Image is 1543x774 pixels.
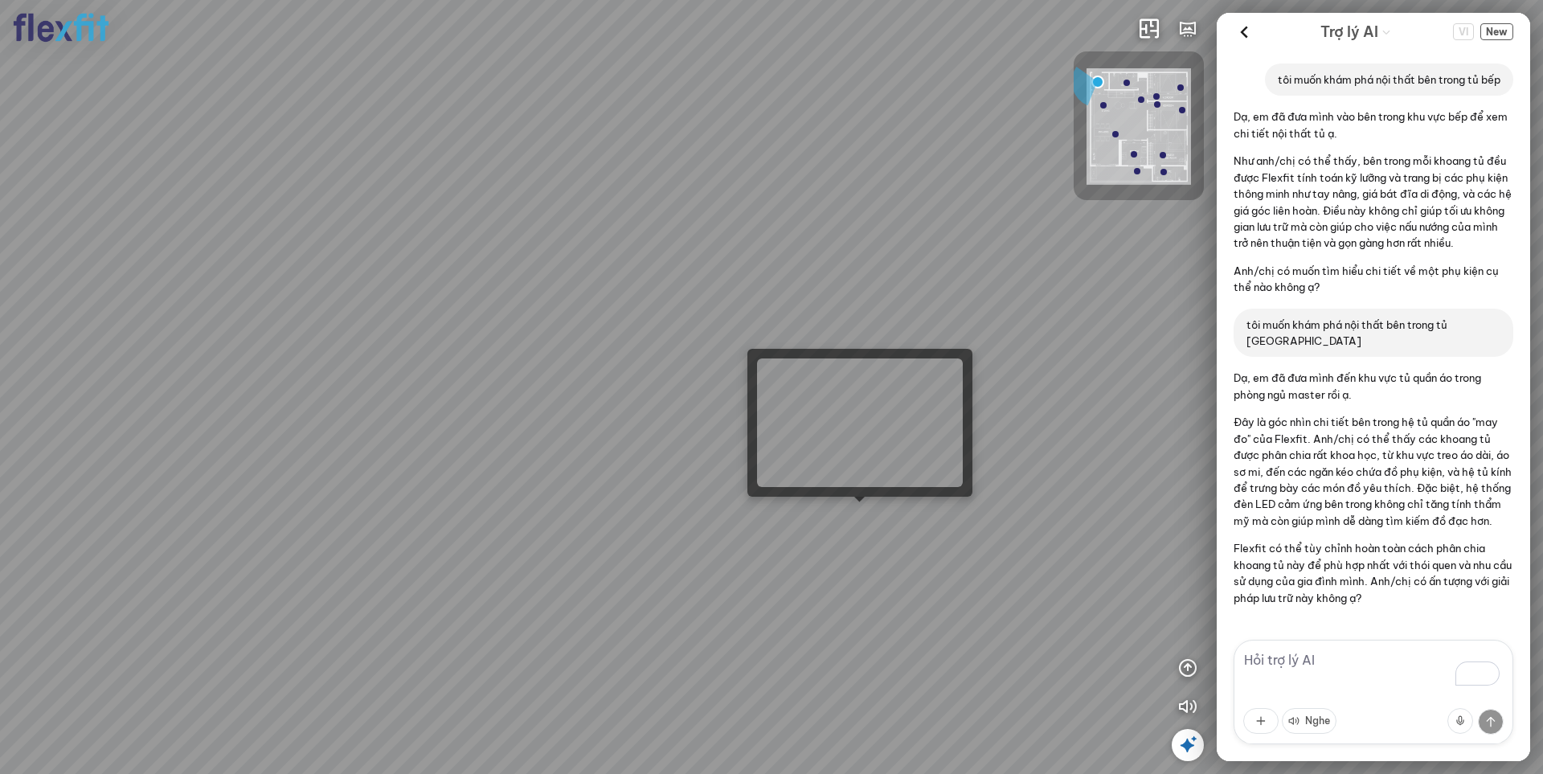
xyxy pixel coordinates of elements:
[1234,109,1513,141] p: Dạ, em đã đưa mình vào bên trong khu vực bếp để xem chi tiết nội thất tủ ạ.
[1453,23,1474,40] span: VI
[1282,708,1336,734] button: Nghe
[1453,23,1474,40] button: Change language
[13,13,109,43] img: logo
[1320,21,1378,43] span: Trợ lý AI
[1234,414,1513,529] p: Đây là góc nhìn chi tiết bên trong hệ tủ quần áo "may đo" của Flexfit. Anh/chị có thể thấy các kh...
[1087,68,1191,185] img: Flexfit_Apt1_M__JKL4XAWR2ATG.png
[1480,23,1513,40] button: New Chat
[1234,153,1513,252] p: Như anh/chị có thể thấy, bên trong mỗi khoang tủ đều được Flexfit tính toán kỹ lưỡng và trang bị ...
[1234,370,1513,403] p: Dạ, em đã đưa mình đến khu vực tủ quần áo trong phòng ngủ master rồi ạ.
[1278,72,1500,88] p: tôi muốn khám phá nội thất bên trong tủ bếp
[1480,23,1513,40] span: New
[1320,19,1391,44] div: AI Guide options
[1246,317,1500,350] p: tôi muốn khám phá nội thất bên trong tủ [GEOGRAPHIC_DATA]
[1234,540,1513,606] p: Flexfit có thể tùy chỉnh hoàn toàn cách phân chia khoang tủ này để phù hợp nhất với thói quen và ...
[1234,263,1513,296] p: Anh/chị có muốn tìm hiểu chi tiết về một phụ kiện cụ thể nào không ạ?
[1234,640,1513,744] textarea: To enrich screen reader interactions, please activate Accessibility in Grammarly extension settings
